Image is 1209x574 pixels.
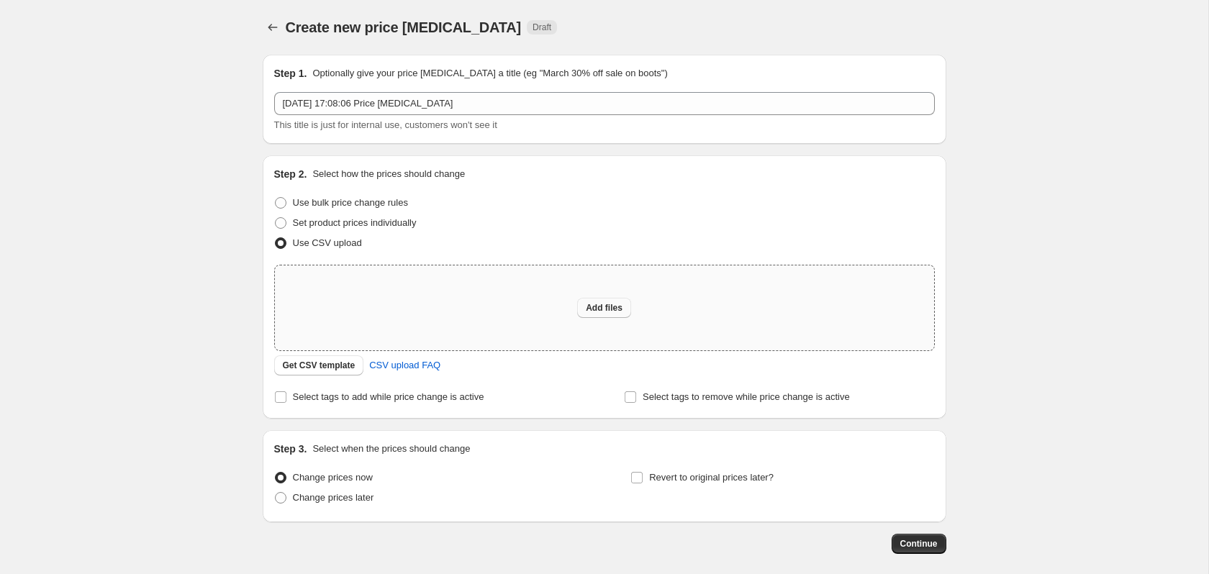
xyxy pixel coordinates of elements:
[312,66,667,81] p: Optionally give your price [MEDICAL_DATA] a title (eg "March 30% off sale on boots")
[533,22,551,33] span: Draft
[274,167,307,181] h2: Step 2.
[312,442,470,456] p: Select when the prices should change
[293,391,484,402] span: Select tags to add while price change is active
[649,472,774,483] span: Revert to original prices later?
[286,19,522,35] span: Create new price [MEDICAL_DATA]
[586,302,622,314] span: Add files
[293,237,362,248] span: Use CSV upload
[900,538,938,550] span: Continue
[283,360,356,371] span: Get CSV template
[577,298,631,318] button: Add files
[361,354,449,377] a: CSV upload FAQ
[274,66,307,81] h2: Step 1.
[274,92,935,115] input: 30% off holiday sale
[293,472,373,483] span: Change prices now
[274,119,497,130] span: This title is just for internal use, customers won't see it
[263,17,283,37] button: Price change jobs
[369,358,440,373] span: CSV upload FAQ
[293,492,374,503] span: Change prices later
[274,442,307,456] h2: Step 3.
[274,355,364,375] button: Get CSV template
[293,217,417,228] span: Set product prices individually
[293,197,408,208] span: Use bulk price change rules
[892,534,946,554] button: Continue
[643,391,850,402] span: Select tags to remove while price change is active
[312,167,465,181] p: Select how the prices should change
